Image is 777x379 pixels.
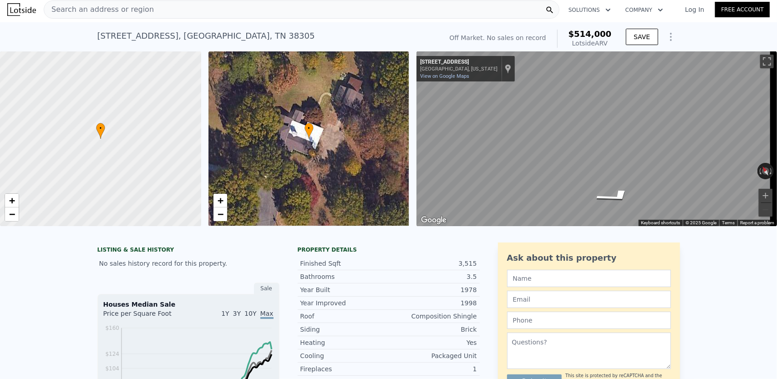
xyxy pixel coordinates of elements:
[244,310,256,317] span: 10Y
[97,30,315,42] div: [STREET_ADDRESS] , [GEOGRAPHIC_DATA] , TN 38305
[221,310,229,317] span: 1Y
[105,325,119,331] tspan: $160
[103,300,274,309] div: Houses Median Sale
[507,252,671,264] div: Ask about this property
[420,59,498,66] div: [STREET_ADDRESS]
[389,338,477,347] div: Yes
[9,208,15,220] span: −
[569,29,612,39] span: $514,000
[419,214,449,226] img: Google
[757,163,762,179] button: Rotate counterclockwise
[44,4,154,15] span: Search an address or region
[662,28,680,46] button: Show Options
[97,246,279,255] div: LISTING & SALE HISTORY
[96,124,105,132] span: •
[300,272,389,281] div: Bathrooms
[759,189,772,202] button: Zoom in
[416,51,777,226] div: Map
[213,207,227,221] a: Zoom out
[419,214,449,226] a: Open this area in Google Maps (opens a new window)
[5,194,19,207] a: Zoom in
[217,208,223,220] span: −
[561,2,618,18] button: Solutions
[686,220,716,225] span: © 2025 Google
[420,66,498,72] div: [GEOGRAPHIC_DATA], [US_STATE]
[233,310,241,317] span: 3Y
[641,220,680,226] button: Keyboard shortcuts
[300,285,389,294] div: Year Built
[389,351,477,360] div: Packaged Unit
[300,325,389,334] div: Siding
[305,124,314,132] span: •
[97,255,279,272] div: No sales history record for this property.
[389,285,477,294] div: 1978
[618,2,670,18] button: Company
[300,364,389,374] div: Fireplaces
[389,298,477,308] div: 1998
[507,270,671,287] input: Name
[449,33,546,42] div: Off Market. No sales on record
[389,325,477,334] div: Brick
[389,259,477,268] div: 3,515
[103,309,188,323] div: Price per Square Foot
[298,246,480,253] div: Property details
[507,291,671,308] input: Email
[416,51,777,226] div: Street View
[300,312,389,321] div: Roof
[722,220,735,225] a: Terms (opens in new tab)
[758,162,773,180] button: Reset the view
[674,5,715,14] a: Log In
[715,2,770,17] a: Free Account
[105,351,119,357] tspan: $124
[626,29,658,45] button: SAVE
[300,338,389,347] div: Heating
[581,186,650,207] path: Go South, Gleneice Cove
[389,364,477,374] div: 1
[389,272,477,281] div: 3.5
[260,310,274,319] span: Max
[507,312,671,329] input: Phone
[9,195,15,206] span: +
[389,312,477,321] div: Composition Shingle
[760,55,774,68] button: Toggle fullscreen view
[420,73,469,79] a: View on Google Maps
[300,298,389,308] div: Year Improved
[217,195,223,206] span: +
[505,64,511,74] a: Show location on map
[96,123,105,139] div: •
[305,123,314,139] div: •
[300,259,389,268] div: Finished Sqft
[569,39,612,48] div: Lotside ARV
[300,351,389,360] div: Cooling
[769,163,774,179] button: Rotate clockwise
[7,3,36,16] img: Lotside
[105,365,119,372] tspan: $104
[740,220,774,225] a: Report a problem
[759,203,772,217] button: Zoom out
[5,207,19,221] a: Zoom out
[254,283,279,294] div: Sale
[213,194,227,207] a: Zoom in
